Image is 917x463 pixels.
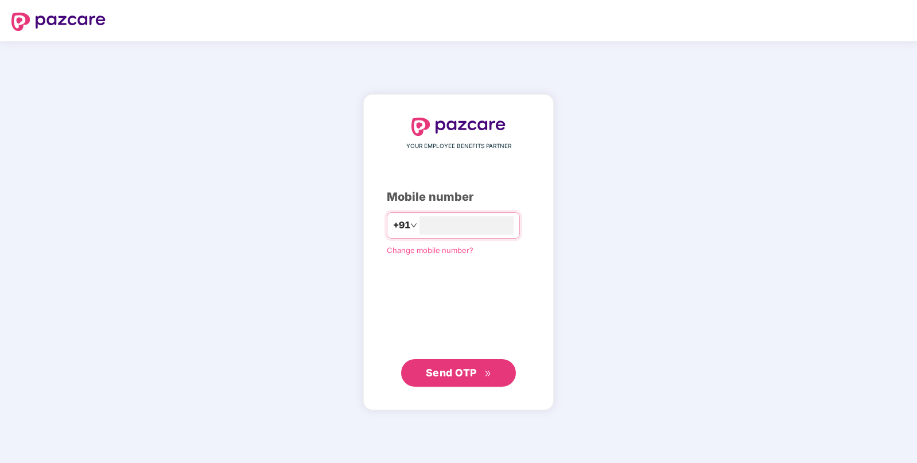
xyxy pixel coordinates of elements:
[11,13,106,31] img: logo
[387,246,473,255] a: Change mobile number?
[426,367,477,379] span: Send OTP
[410,222,417,229] span: down
[484,370,492,378] span: double-right
[387,188,530,206] div: Mobile number
[411,118,506,136] img: logo
[406,142,511,151] span: YOUR EMPLOYEE BENEFITS PARTNER
[393,218,410,232] span: +91
[401,359,516,387] button: Send OTPdouble-right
